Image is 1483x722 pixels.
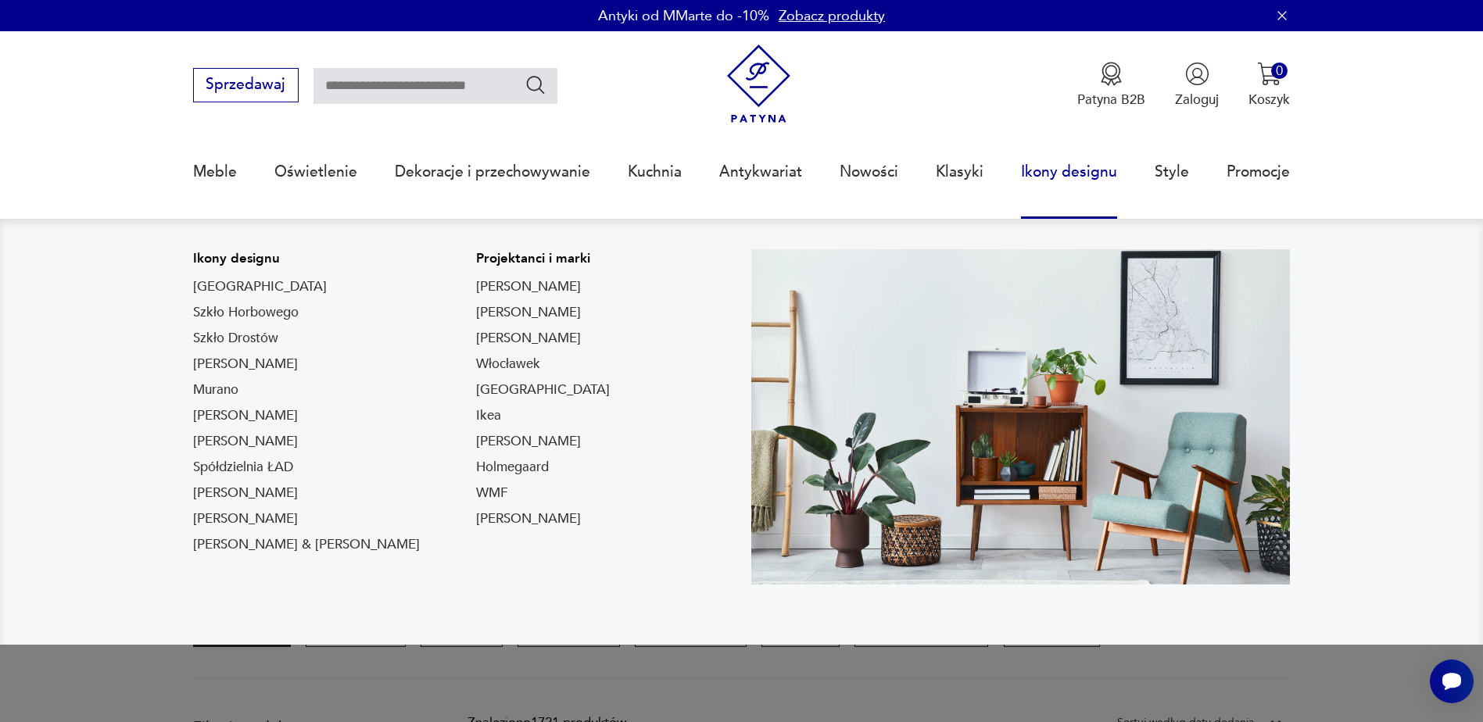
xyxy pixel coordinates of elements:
a: Szkło Horbowego [193,303,299,322]
img: Patyna - sklep z meblami i dekoracjami vintage [719,45,798,123]
a: [PERSON_NAME] [193,355,298,374]
button: Zaloguj [1175,62,1219,109]
a: [PERSON_NAME] [476,432,581,451]
a: Nowości [840,136,898,208]
a: Ikea [476,406,501,425]
a: [PERSON_NAME] [476,303,581,322]
iframe: Smartsupp widget button [1430,659,1474,703]
button: 0Koszyk [1248,62,1290,109]
button: Sprzedawaj [193,68,299,102]
a: Murano [193,381,238,399]
button: Patyna B2B [1077,62,1145,109]
button: Szukaj [525,73,547,96]
a: Dekoracje i przechowywanie [395,136,590,208]
a: Style [1155,136,1189,208]
a: Holmegaard [476,458,549,477]
a: Spółdzielnia ŁAD [193,458,293,477]
a: [PERSON_NAME] [193,509,298,528]
a: [PERSON_NAME] [476,329,581,348]
a: Ikony designu [1021,136,1117,208]
a: Meble [193,136,237,208]
a: Ikona medaluPatyna B2B [1077,62,1145,109]
a: Szkło Drostów [193,329,278,348]
a: Zobacz produkty [779,6,885,26]
a: [GEOGRAPHIC_DATA] [476,381,610,399]
img: Meble [751,249,1291,584]
p: Koszyk [1248,91,1290,109]
a: [GEOGRAPHIC_DATA] [193,277,327,296]
a: [PERSON_NAME] & [PERSON_NAME] [193,535,420,554]
img: Ikona koszyka [1257,62,1281,86]
img: Ikonka użytkownika [1185,62,1209,86]
p: Patyna B2B [1077,91,1145,109]
p: Projektanci i marki [476,249,610,268]
p: Antyki od MMarte do -10% [598,6,769,26]
a: [PERSON_NAME] [476,509,581,528]
a: WMF [476,484,508,502]
a: [PERSON_NAME] [193,406,298,425]
a: Klasyki [936,136,983,208]
a: Promocje [1227,136,1290,208]
a: [PERSON_NAME] [193,484,298,502]
a: [PERSON_NAME] [476,277,581,296]
a: Sprzedawaj [193,80,299,92]
img: Ikona medalu [1099,62,1123,86]
a: Kuchnia [628,136,682,208]
div: 0 [1271,63,1288,79]
p: Zaloguj [1175,91,1219,109]
p: Ikony designu [193,249,420,268]
a: Oświetlenie [274,136,357,208]
a: Włocławek [476,355,540,374]
a: Antykwariat [719,136,802,208]
a: [PERSON_NAME] [193,432,298,451]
